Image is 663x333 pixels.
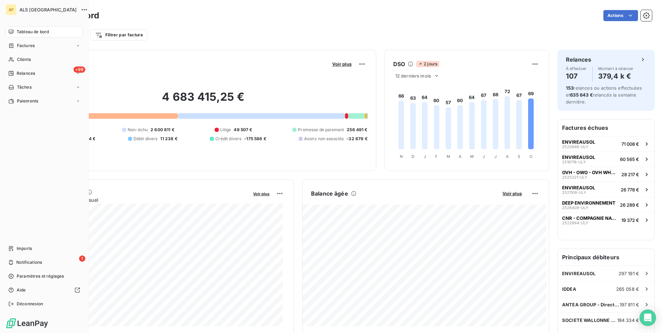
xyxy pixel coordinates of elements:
[220,127,231,133] span: Litige
[562,286,576,292] span: IDDEA
[566,66,587,71] span: À effectuer
[558,212,654,227] button: CNR - COMPAGNIE NATIONALE DU RHONE2522684-ULY19 372 €
[134,136,158,142] span: Débit divers
[598,71,634,82] h4: 379,4 k €
[598,66,634,71] span: Montant à relancer
[17,84,32,90] span: Tâches
[500,190,524,197] button: Voir plus
[621,172,639,177] span: 28 217 €
[39,196,248,204] span: Chiffre d'affaires mensuel
[17,273,64,279] span: Paramètres et réglages
[435,154,438,159] tspan: F
[619,271,639,276] span: 297 191 €
[562,154,595,160] span: ENVIREAUSOL
[346,136,367,142] span: -32 679 €
[566,85,642,105] span: relances ou actions effectuées et relancés la semaine dernière.
[459,154,462,159] tspan: A
[470,154,474,159] tspan: M
[558,249,654,265] h6: Principaux débiteurs
[616,286,639,292] span: 265 058 €
[215,136,241,142] span: Crédit divers
[17,98,38,104] span: Paiements
[558,151,654,166] button: ENVIREAUSOL2518718-ULY60 565 €
[330,61,354,67] button: Voir plus
[17,56,31,63] span: Clients
[6,4,17,15] div: AF
[566,71,587,82] h4: 107
[79,255,85,262] span: 1
[562,139,595,145] span: ENVIREAUSOL
[447,154,450,159] tspan: M
[304,136,344,142] span: Avoirs non associés
[562,160,586,164] span: 2518718-ULY
[562,170,619,175] span: OVH - OWO - OVH WHOIS OFFUSCATOR
[424,154,426,159] tspan: J
[529,154,532,159] tspan: O
[412,154,414,159] tspan: D
[562,221,588,225] span: 2522684-ULY
[570,92,593,98] span: 635 643 €
[562,190,586,195] span: 2521108-ULY
[6,285,83,296] a: Aide
[562,215,619,221] span: CNR - COMPAGNIE NATIONALE DU RHONE
[74,66,85,73] span: +99
[393,60,405,68] h6: DSO
[566,85,574,91] span: 153
[639,309,656,326] div: Open Intercom Messenger
[617,317,639,323] span: 184 334 €
[253,191,269,196] span: Voir plus
[562,271,596,276] span: ENVIREAUSOL
[17,29,49,35] span: Tableau de bord
[621,141,639,147] span: 71 008 €
[17,301,43,307] span: Déconnexion
[128,127,148,133] span: Non-échu
[562,145,588,149] span: 2520946-ULY
[395,73,431,79] span: 12 derniers mois
[502,191,522,196] span: Voir plus
[17,70,35,76] span: Relances
[620,202,639,208] span: 26 289 €
[19,7,77,12] span: ALS [GEOGRAPHIC_DATA]
[298,127,344,133] span: Promesse de paiement
[558,197,654,212] button: DEEP ENVIRONNEMENT2526408-ULY26 289 €
[332,61,352,67] span: Voir plus
[251,190,272,197] button: Voir plus
[621,217,639,223] span: 19 372 €
[17,43,35,49] span: Factures
[621,187,639,192] span: 26 778 €
[234,127,252,133] span: 49 507 €
[562,317,617,323] span: SOCIETE WALLONNE DES EAUX SCRL - SW
[244,136,266,142] span: -175 586 €
[6,318,49,329] img: Logo LeanPay
[17,287,26,293] span: Aide
[562,185,595,190] span: ENVIREAUSOL
[416,61,439,67] span: 2 jours
[16,259,42,265] span: Notifications
[558,182,654,197] button: ENVIREAUSOL2521108-ULY26 778 €
[562,200,615,206] span: DEEP ENVIRONNEMENT
[558,119,654,136] h6: Factures échues
[150,127,174,133] span: 2 600 811 €
[311,189,348,198] h6: Balance âgée
[562,302,620,307] span: ANTEA GROUP - Direction administrat
[91,29,147,40] button: Filtrer par facture
[566,55,591,64] h6: Relances
[562,206,588,210] span: 2526408-ULY
[494,154,497,159] tspan: J
[558,136,654,151] button: ENVIREAUSOL2520946-ULY71 008 €
[347,127,367,133] span: 256 491 €
[620,302,639,307] span: 197 811 €
[562,175,587,179] span: 2525221-ULY
[39,90,368,111] h2: 4 683 415,25 €
[558,166,654,182] button: OVH - OWO - OVH WHOIS OFFUSCATOR2525221-ULY28 217 €
[400,154,403,159] tspan: N
[603,10,638,21] button: Actions
[506,154,509,159] tspan: A
[483,154,485,159] tspan: J
[620,156,639,162] span: 60 565 €
[17,245,32,252] span: Imports
[160,136,177,142] span: 11 238 €
[518,154,520,159] tspan: S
